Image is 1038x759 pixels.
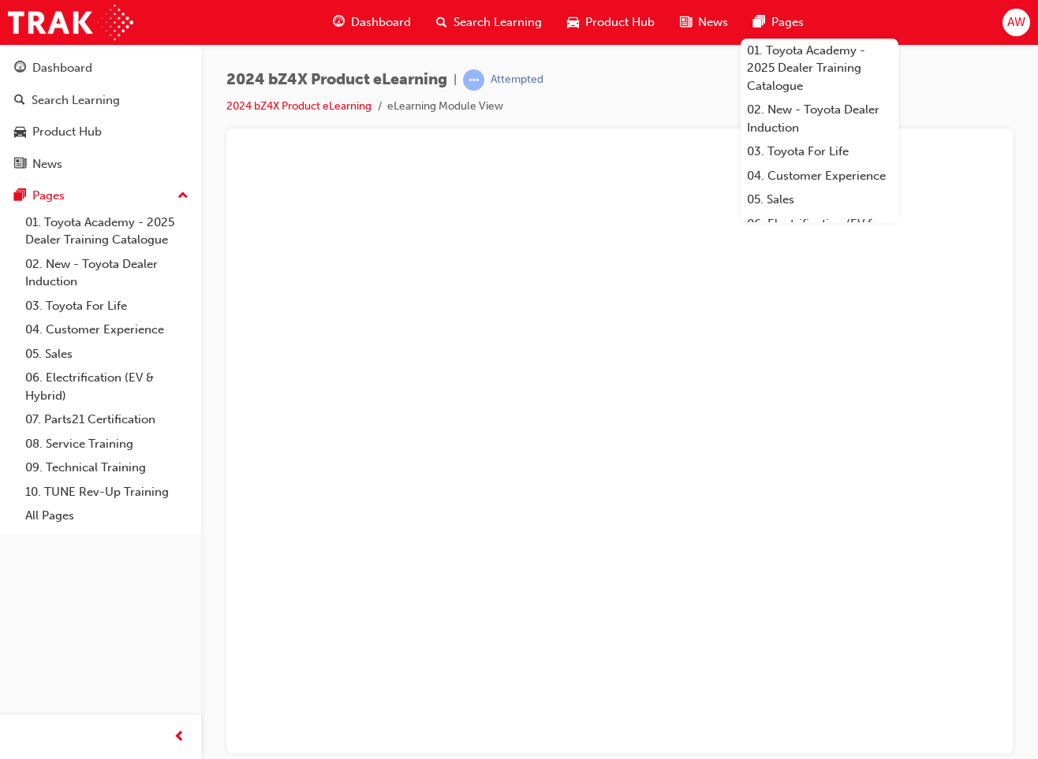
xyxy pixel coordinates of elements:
[436,13,447,32] span: search-icon
[771,13,804,32] span: Pages
[19,480,195,504] a: 10. TUNE Rev-Up Training
[177,186,189,206] span: up-icon
[454,13,542,32] span: Search Learning
[741,140,898,164] a: 03. Toyota For Life
[554,6,667,39] a: car-iconProduct Hub
[14,189,26,203] span: pages-icon
[424,6,554,39] a: search-iconSearch Learning
[32,59,92,77] div: Dashboard
[19,342,195,366] a: 05. Sales
[6,181,195,210] button: Pages
[14,61,26,76] span: guage-icon
[19,210,195,252] a: 01. Toyota Academy - 2025 Dealer Training Catalogue
[19,318,195,342] a: 04. Customer Experience
[491,73,543,87] div: Attempted
[741,98,898,140] a: 02. New - Toyota Dealer Induction
[174,727,185,747] span: prev-icon
[226,71,447,89] span: 2024 bZ4X Product eLearning
[333,13,345,32] span: guage-icon
[680,13,692,32] span: news-icon
[667,6,741,39] a: news-iconNews
[585,13,655,32] span: Product Hub
[14,94,25,108] span: search-icon
[1003,9,1030,36] button: AW
[741,188,898,212] a: 05. Sales
[14,158,26,172] span: news-icon
[387,98,503,116] li: eLearning Module View
[19,294,195,318] a: 03. Toyota For Life
[19,407,195,432] a: 07. Parts21 Certification
[741,39,898,99] a: 01. Toyota Academy - 2025 Dealer Training Catalogue
[32,187,65,205] div: Pages
[454,71,457,89] span: |
[1007,13,1025,32] span: AW
[741,212,898,254] a: 06. Electrification (EV & Hybrid)
[19,252,195,294] a: 02. New - Toyota Dealer Induction
[698,13,728,32] span: News
[14,125,26,140] span: car-icon
[6,50,195,181] button: DashboardSearch LearningProduct HubNews
[19,432,195,456] a: 08. Service Training
[6,117,195,147] a: Product Hub
[6,86,195,115] a: Search Learning
[463,69,484,91] span: learningRecordVerb_ATTEMPT-icon
[351,13,411,32] span: Dashboard
[32,123,102,141] div: Product Hub
[6,150,195,179] a: News
[32,155,62,173] div: News
[741,164,898,188] a: 04. Customer Experience
[19,366,195,407] a: 06. Electrification (EV & Hybrid)
[19,456,195,480] a: 09. Technical Training
[753,13,765,32] span: pages-icon
[320,6,424,39] a: guage-iconDashboard
[8,5,133,40] img: Trak
[19,504,195,528] a: All Pages
[6,54,195,83] a: Dashboard
[741,6,816,39] a: pages-iconPages
[226,99,372,113] a: 2024 bZ4X Product eLearning
[567,13,579,32] span: car-icon
[32,91,120,110] div: Search Learning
